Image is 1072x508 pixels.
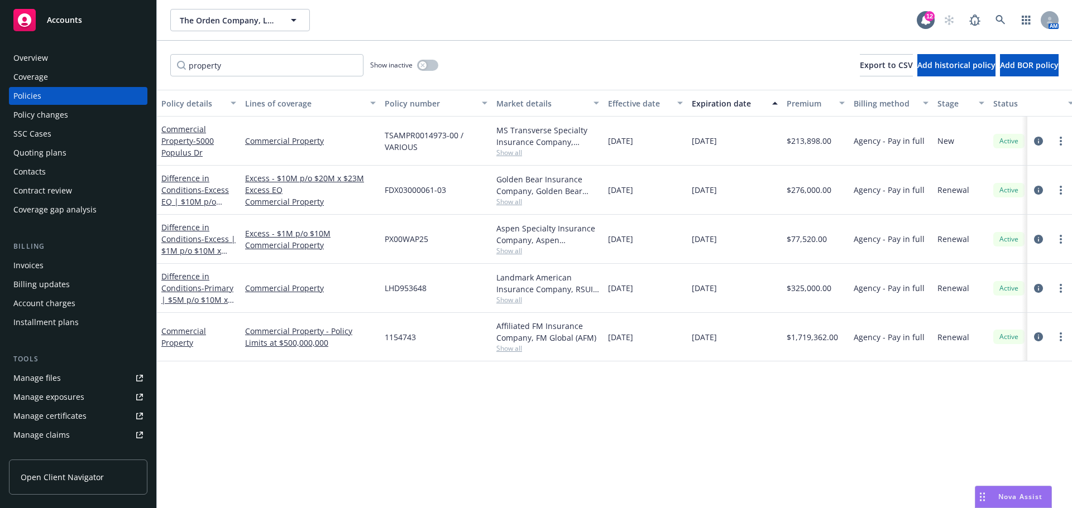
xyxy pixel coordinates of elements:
a: Installment plans [9,313,147,331]
a: SSC Cases [9,125,147,143]
div: Quoting plans [13,144,66,162]
a: Commercial Property [245,196,376,207]
a: Commercial Property [245,135,376,147]
div: Manage BORs [13,445,66,463]
span: The Orden Company, LLC [180,14,276,26]
a: Manage exposures [9,388,147,406]
div: Policies [13,87,41,105]
a: Accounts [9,4,147,36]
div: Billing [9,241,147,252]
div: Coverage [13,68,48,86]
a: Start snowing [938,9,960,31]
button: Stage [933,90,989,117]
div: SSC Cases [13,125,51,143]
a: Billing updates [9,275,147,293]
a: Account charges [9,294,147,312]
a: Invoices [9,257,147,274]
span: Add historical policy [917,60,996,70]
button: Policy details [157,90,241,117]
a: Manage certificates [9,407,147,425]
div: Landmark American Insurance Company, RSUI Group, Amwins [496,272,599,295]
div: Coverage gap analysis [13,201,97,219]
a: Excess - $1M p/o $10M [245,228,376,239]
div: Contacts [13,163,46,181]
button: Effective date [604,90,687,117]
a: Commercial Property [245,282,376,294]
a: Quoting plans [9,144,147,162]
div: Lines of coverage [245,98,363,109]
a: Policy changes [9,106,147,124]
span: Accounts [47,16,82,25]
span: $77,520.00 [787,233,827,245]
div: Billing method [854,98,916,109]
span: - Excess | $1M p/o $10M x $10M [161,234,236,268]
span: Agency - Pay in full [854,282,925,294]
button: Market details [492,90,604,117]
span: New [937,135,954,147]
div: Market details [496,98,587,109]
a: more [1054,330,1068,343]
a: Manage BORs [9,445,147,463]
div: 12 [925,11,935,21]
div: Billing updates [13,275,70,293]
span: [DATE] [692,233,717,245]
div: Account charges [13,294,75,312]
button: Lines of coverage [241,90,380,117]
div: Policy details [161,98,224,109]
div: Golden Bear Insurance Company, Golden Bear Insurance Company, Amwins [496,173,599,197]
span: Show inactive [370,60,413,70]
a: more [1054,282,1068,295]
div: Stage [937,98,972,109]
a: Commercial Property [161,326,206,348]
span: [DATE] [692,331,717,343]
div: Status [993,98,1061,109]
span: Export to CSV [860,60,913,70]
a: more [1054,233,1068,246]
span: [DATE] [608,135,633,147]
div: Manage certificates [13,407,87,425]
span: Active [998,332,1020,342]
span: Agency - Pay in full [854,135,925,147]
span: Renewal [937,282,969,294]
a: Overview [9,49,147,67]
a: Commercial Property - Policy Limits at $500,000,000 [245,325,376,349]
div: Manage claims [13,426,70,444]
button: Premium [782,90,849,117]
span: Active [998,234,1020,244]
a: Commercial Property [161,124,214,158]
div: Expiration date [692,98,765,109]
span: TSAMPR0014973-00 / VARIOUS [385,129,487,153]
a: circleInformation [1032,282,1045,295]
span: [DATE] [692,135,717,147]
a: Difference in Conditions [161,222,236,268]
div: Overview [13,49,48,67]
div: Aspen Specialty Insurance Company, Aspen Insurance, Amwins [496,222,599,246]
a: circleInformation [1032,330,1045,343]
span: FDX03000061-03 [385,184,446,196]
a: Contacts [9,163,147,181]
a: Commercial Property [245,239,376,251]
a: circleInformation [1032,233,1045,246]
span: [DATE] [692,282,717,294]
span: [DATE] [608,331,633,343]
span: Nova Assist [998,492,1042,501]
span: Agency - Pay in full [854,331,925,343]
div: Effective date [608,98,671,109]
div: Contract review [13,182,72,200]
button: The Orden Company, LLC [170,9,310,31]
button: Nova Assist [975,486,1052,508]
span: Active [998,283,1020,293]
div: Drag to move [975,486,989,507]
span: Active [998,185,1020,195]
span: - Excess EQ | $10M p/o $20M xs $20M [161,185,229,219]
button: Expiration date [687,90,782,117]
span: Show all [496,295,599,304]
a: Contract review [9,182,147,200]
span: LHD953648 [385,282,427,294]
button: Policy number [380,90,492,117]
div: Policy changes [13,106,68,124]
div: Affiliated FM Insurance Company, FM Global (AFM) [496,320,599,343]
a: Difference in Conditions [161,271,233,317]
span: Open Client Navigator [21,471,104,483]
span: [DATE] [692,184,717,196]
